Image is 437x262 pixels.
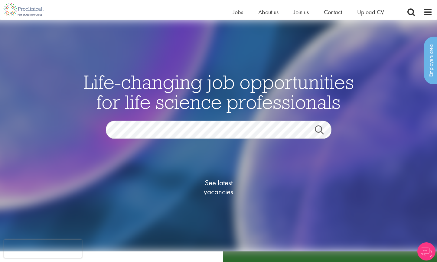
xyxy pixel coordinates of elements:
a: Contact [324,8,342,16]
span: Life-changing job opportunities for life science professionals [83,70,354,114]
span: See latest vacancies [188,178,249,196]
a: About us [258,8,279,16]
a: Join us [294,8,309,16]
img: Chatbot [417,242,435,260]
a: Job search submit button [310,125,336,137]
iframe: reCAPTCHA [4,240,82,258]
a: See latestvacancies [188,154,249,220]
a: Upload CV [357,8,384,16]
a: Jobs [233,8,243,16]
